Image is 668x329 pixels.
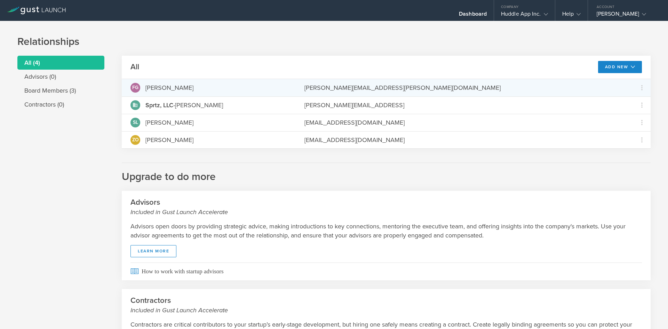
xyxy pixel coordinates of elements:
h1: Relationships [17,35,651,49]
li: All (4) [17,56,104,70]
div: [EMAIL_ADDRESS][DOMAIN_NAME] [304,135,625,144]
h2: Contractors [130,296,642,315]
span: How to work with startup advisors [130,263,642,280]
span: SL [133,120,138,125]
div: Huddle App Inc. [501,10,548,21]
a: How to work with startup advisors [122,263,651,280]
h2: All [130,62,139,72]
small: Included in Gust Launch Accelerate [130,207,642,217]
div: Dashboard [459,10,487,21]
button: Add New [598,61,642,73]
a: Learn More [130,245,176,257]
div: [PERSON_NAME] [145,135,193,144]
div: [PERSON_NAME] [145,83,193,92]
span: FG [132,85,138,90]
div: [PERSON_NAME][EMAIL_ADDRESS] [304,101,625,110]
div: [PERSON_NAME] [597,10,656,21]
div: [PERSON_NAME][EMAIL_ADDRESS][PERSON_NAME][DOMAIN_NAME] [304,83,625,92]
li: Contractors (0) [17,97,104,111]
h2: Advisors [130,197,642,217]
div: [PERSON_NAME] [145,118,193,127]
small: Included in Gust Launch Accelerate [130,306,642,315]
li: Board Members (3) [17,84,104,97]
span: - [145,101,175,109]
div: Help [562,10,581,21]
li: Advisors (0) [17,70,104,84]
strong: Sprtz, LLC [145,101,173,109]
span: ZO [132,138,139,142]
h2: Upgrade to do more [122,163,651,184]
p: Advisors open doors by providing strategic advice, making introductions to key connections, mento... [130,222,642,240]
div: [EMAIL_ADDRESS][DOMAIN_NAME] [304,118,625,127]
div: [PERSON_NAME] [145,101,223,110]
